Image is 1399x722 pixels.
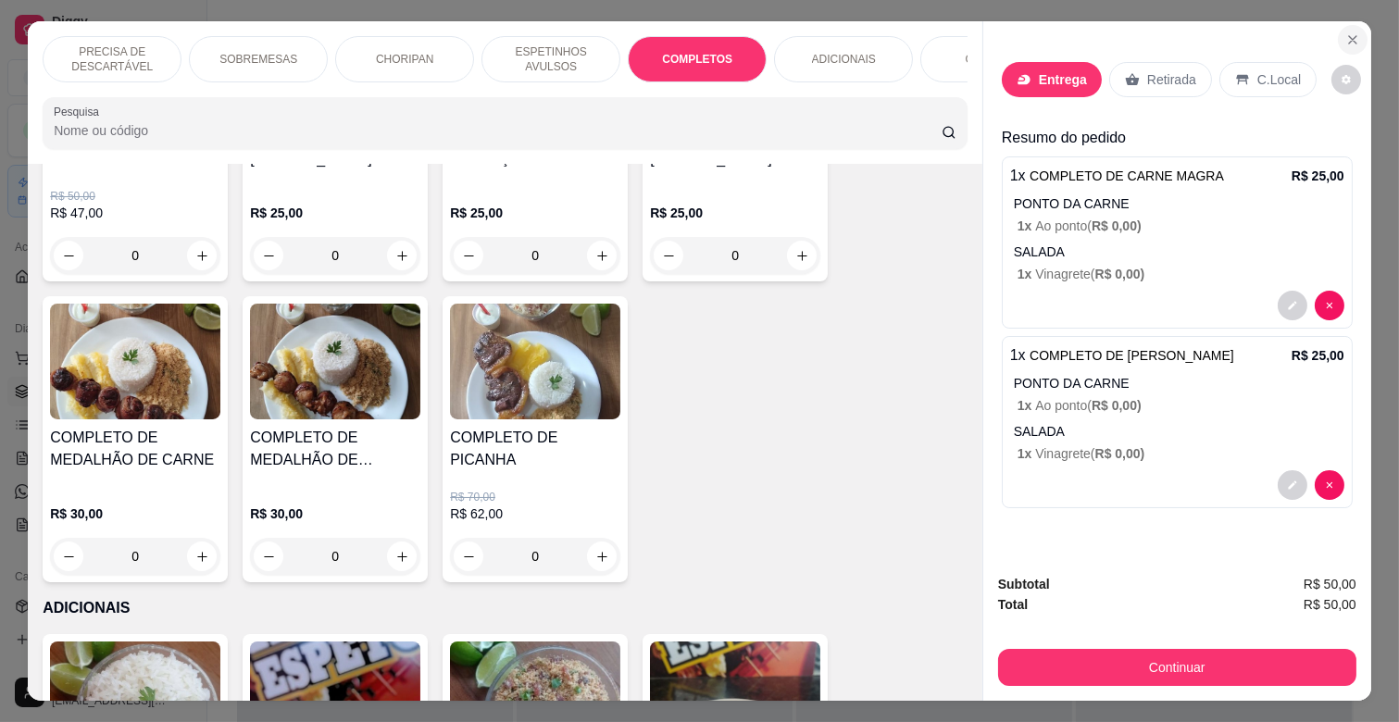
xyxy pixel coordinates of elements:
[450,427,620,471] h4: COMPLETO DE PICANHA
[1278,291,1307,320] button: decrease-product-quantity
[1292,167,1344,185] p: R$ 25,00
[1018,217,1344,235] p: Ao ponto (
[1010,165,1224,187] p: 1 x
[1018,444,1344,463] p: Vinagrete (
[50,427,220,471] h4: COMPLETO DE MEDALHÃO DE CARNE
[250,204,420,222] p: R$ 25,00
[1018,396,1344,415] p: Ao ponto (
[50,204,220,222] p: R$ 47,00
[250,427,420,471] h4: COMPLETO DE MEDALHÃO DE [PERSON_NAME]
[966,52,1015,67] p: COMBOS
[1092,218,1142,233] span: R$ 0,00 )
[450,204,620,222] p: R$ 25,00
[1039,70,1087,89] p: Entrega
[650,204,820,222] p: R$ 25,00
[1018,398,1035,413] span: 1 x
[1014,374,1344,392] p: PONTO DA CARNE
[50,504,220,523] p: R$ 30,00
[1257,70,1301,89] p: C.Local
[1092,398,1142,413] span: R$ 0,00 )
[1030,168,1224,183] span: COMPLETO DE CARNE MAGRA
[662,52,732,67] p: COMPLETOS
[1304,574,1356,594] span: R$ 50,00
[1338,25,1368,55] button: Close
[43,597,968,619] p: ADICIONAIS
[250,304,420,419] img: product-image
[998,649,1356,686] button: Continuar
[998,597,1028,612] strong: Total
[250,504,420,523] p: R$ 30,00
[1014,422,1344,441] p: SALADA
[1018,218,1035,233] span: 1 x
[50,304,220,419] img: product-image
[58,44,166,74] p: PRECISA DE DESCARTÁVEL
[1014,194,1344,213] p: PONTO DA CARNE
[497,44,605,74] p: ESPETINHOS AVULSOS
[1095,267,1145,281] span: R$ 0,00 )
[1331,65,1361,94] button: decrease-product-quantity
[1002,127,1353,149] p: Resumo do pedido
[1014,243,1344,261] p: SALADA
[1304,594,1356,615] span: R$ 50,00
[998,577,1050,591] strong: Subtotal
[450,504,620,523] p: R$ 62,00
[54,121,942,140] input: Pesquisa
[1018,267,1035,281] span: 1 x
[1147,70,1196,89] p: Retirada
[1018,265,1344,283] p: Vinagrete (
[450,304,620,419] img: product-image
[812,52,876,67] p: ADICIONAIS
[1018,446,1035,461] span: 1 x
[1095,446,1145,461] span: R$ 0,00 )
[1315,470,1344,500] button: decrease-product-quantity
[54,104,106,119] label: Pesquisa
[376,52,433,67] p: CHORIPAN
[1030,348,1234,363] span: COMPLETO DE [PERSON_NAME]
[1010,344,1234,367] p: 1 x
[450,490,620,504] p: R$ 70,00
[1278,470,1307,500] button: decrease-product-quantity
[1292,346,1344,365] p: R$ 25,00
[1315,291,1344,320] button: decrease-product-quantity
[219,52,297,67] p: SOBREMESAS
[50,189,220,204] p: R$ 50,00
